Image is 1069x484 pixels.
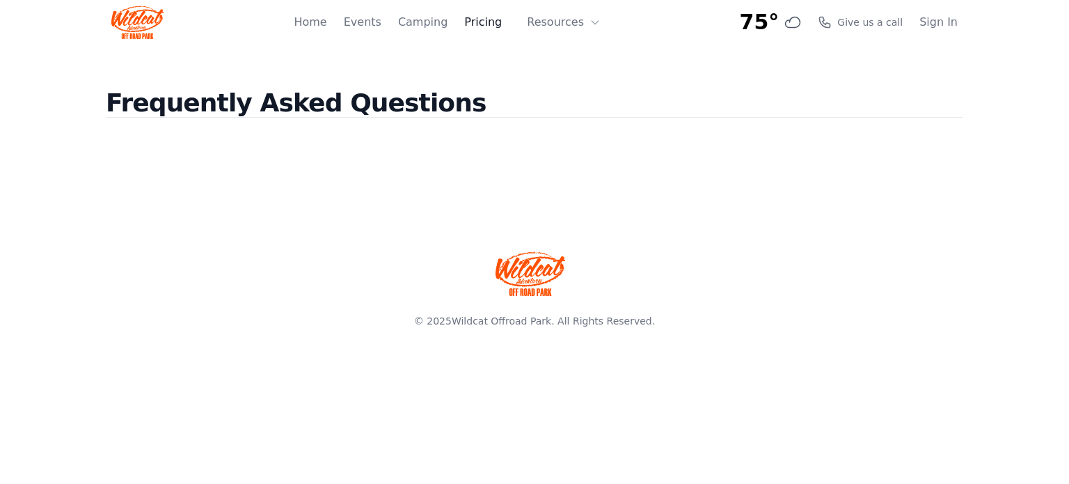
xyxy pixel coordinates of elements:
[106,89,963,140] h2: Frequently Asked Questions
[837,15,903,29] span: Give us a call
[344,14,381,31] a: Events
[111,6,164,39] img: Wildcat Logo
[398,14,448,31] a: Camping
[464,14,502,31] a: Pricing
[818,15,903,29] a: Give us a call
[919,14,958,31] a: Sign In
[294,14,326,31] a: Home
[740,10,779,35] span: 75°
[496,251,565,296] img: Wildcat Offroad park
[518,8,609,36] button: Resources
[452,315,551,327] a: Wildcat Offroad Park
[414,315,655,327] span: © 2025 . All Rights Reserved.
